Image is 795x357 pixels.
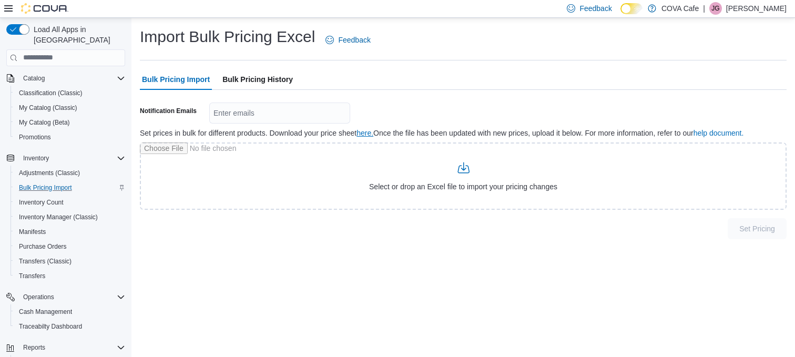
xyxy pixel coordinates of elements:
[23,74,45,83] span: Catalog
[11,115,129,130] button: My Catalog (Beta)
[15,211,102,223] a: Inventory Manager (Classic)
[726,2,787,15] p: [PERSON_NAME]
[140,26,315,47] h1: Import Bulk Pricing Excel
[2,151,129,166] button: Inventory
[19,169,80,177] span: Adjustments (Classic)
[728,218,787,239] button: Set Pricing
[19,183,72,192] span: Bulk Pricing Import
[15,211,125,223] span: Inventory Manager (Classic)
[709,2,722,15] div: Jonathan Graef
[15,240,71,253] a: Purchase Orders
[15,305,76,318] a: Cash Management
[15,181,76,194] a: Bulk Pricing Import
[19,322,82,331] span: Traceabilty Dashboard
[140,129,787,137] p: Set prices in bulk for different products. Download your price sheet Once the file has been updat...
[19,72,125,85] span: Catalog
[356,129,373,137] a: here.
[11,130,129,145] button: Promotions
[2,340,129,355] button: Reports
[11,180,129,195] button: Bulk Pricing Import
[19,72,49,85] button: Catalog
[15,181,125,194] span: Bulk Pricing Import
[11,195,129,210] button: Inventory Count
[19,104,77,112] span: My Catalog (Classic)
[15,320,86,333] a: Traceabilty Dashboard
[19,291,58,303] button: Operations
[15,255,125,268] span: Transfers (Classic)
[11,86,129,100] button: Classification (Classic)
[19,341,49,354] button: Reports
[15,131,55,144] a: Promotions
[338,35,370,45] span: Feedback
[11,225,129,239] button: Manifests
[15,226,50,238] a: Manifests
[19,118,70,127] span: My Catalog (Beta)
[15,167,125,179] span: Adjustments (Classic)
[15,116,125,129] span: My Catalog (Beta)
[15,196,125,209] span: Inventory Count
[140,107,197,115] label: Notification Emails
[694,129,744,137] a: help document.
[19,272,45,280] span: Transfers
[11,254,129,269] button: Transfers (Classic)
[23,154,49,162] span: Inventory
[15,167,84,179] a: Adjustments (Classic)
[15,320,125,333] span: Traceabilty Dashboard
[15,116,74,129] a: My Catalog (Beta)
[15,240,125,253] span: Purchase Orders
[19,291,125,303] span: Operations
[19,133,51,141] span: Promotions
[11,166,129,180] button: Adjustments (Classic)
[703,2,705,15] p: |
[11,269,129,283] button: Transfers
[15,255,76,268] a: Transfers (Classic)
[11,304,129,319] button: Cash Management
[15,270,125,282] span: Transfers
[19,242,67,251] span: Purchase Orders
[222,69,293,90] span: Bulk Pricing History
[15,196,68,209] a: Inventory Count
[711,2,719,15] span: JG
[661,2,699,15] p: COVA Cafe
[23,293,54,301] span: Operations
[19,152,53,165] button: Inventory
[15,226,125,238] span: Manifests
[620,3,643,14] input: Dark Mode
[15,101,81,114] a: My Catalog (Classic)
[11,100,129,115] button: My Catalog (Classic)
[21,3,68,14] img: Cova
[2,71,129,86] button: Catalog
[15,101,125,114] span: My Catalog (Classic)
[19,152,125,165] span: Inventory
[15,131,125,144] span: Promotions
[15,87,87,99] a: Classification (Classic)
[19,257,72,266] span: Transfers (Classic)
[11,319,129,334] button: Traceabilty Dashboard
[23,343,45,352] span: Reports
[321,29,374,50] a: Feedback
[579,3,611,14] span: Feedback
[29,24,125,45] span: Load All Apps in [GEOGRAPHIC_DATA]
[11,210,129,225] button: Inventory Manager (Classic)
[15,270,49,282] a: Transfers
[15,87,125,99] span: Classification (Classic)
[739,223,775,234] span: Set Pricing
[19,198,64,207] span: Inventory Count
[19,341,125,354] span: Reports
[19,213,98,221] span: Inventory Manager (Classic)
[15,305,125,318] span: Cash Management
[142,69,210,90] span: Bulk Pricing Import
[2,290,129,304] button: Operations
[11,239,129,254] button: Purchase Orders
[19,228,46,236] span: Manifests
[19,89,83,97] span: Classification (Classic)
[19,308,72,316] span: Cash Management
